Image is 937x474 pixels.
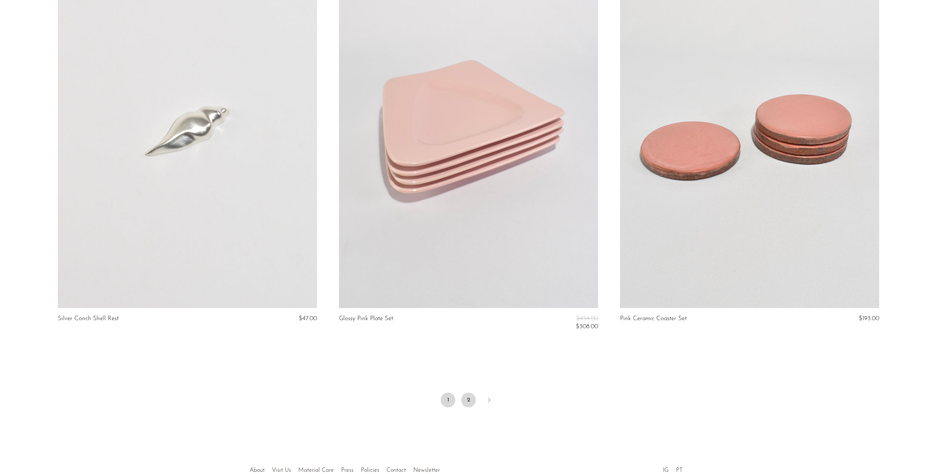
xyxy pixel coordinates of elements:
[576,323,598,330] span: $308.00
[361,467,379,473] a: Policies
[461,393,476,407] a: 2
[441,393,455,407] span: 1
[299,315,317,322] span: $47.00
[576,315,598,322] span: $454.00
[250,467,265,473] a: About
[387,467,406,473] a: Contact
[663,467,669,473] a: IG
[482,393,496,409] a: Next
[341,467,354,473] a: Press
[272,467,291,473] a: Visit Us
[58,315,119,322] a: Silver Conch Shell Rest
[676,467,683,473] a: PT
[859,315,879,322] span: $193.00
[620,315,687,322] a: Pink Ceramic Coaster Set
[339,315,393,330] a: Glossy Pink Plate Set
[298,467,334,473] a: Material Care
